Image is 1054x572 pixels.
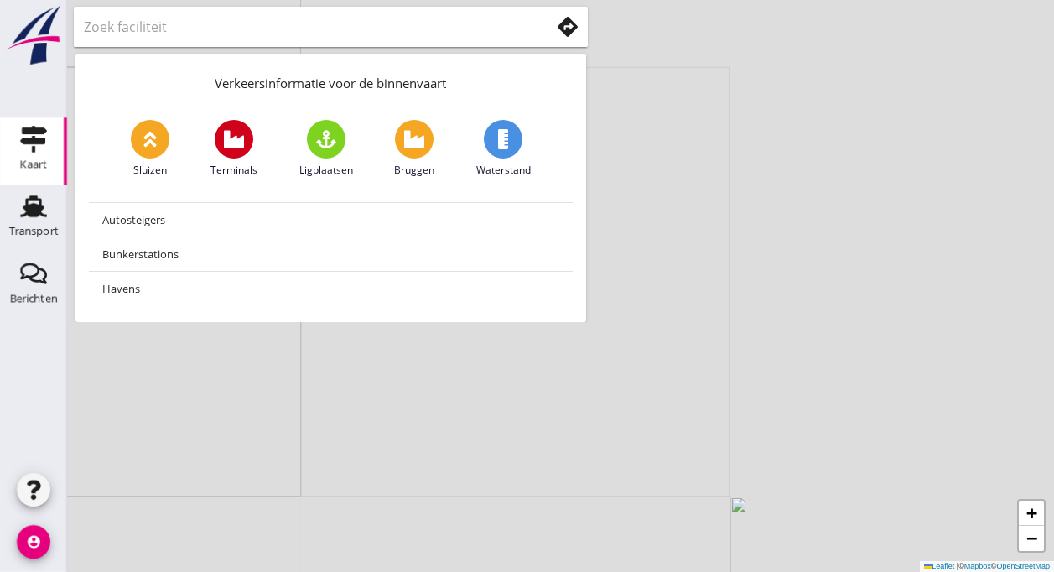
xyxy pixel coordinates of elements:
a: Leaflet [924,562,954,570]
i: account_circle [17,525,50,559]
div: Autosteigers [102,210,559,230]
a: Bruggen [394,120,434,178]
span: Waterstand [476,163,531,178]
input: Zoek faciliteit [84,13,527,40]
div: Kaart [20,159,47,169]
span: | [957,562,958,570]
a: OpenStreetMap [996,562,1050,570]
span: Terminals [210,163,257,178]
a: Mapbox [964,562,991,570]
a: Ligplaatsen [299,120,353,178]
span: − [1026,528,1037,549]
div: Berichten [10,293,58,304]
a: Terminals [210,120,257,178]
img: logo-small.a267ee39.svg [3,4,64,66]
div: Havens [102,278,559,299]
a: Waterstand [476,120,531,178]
span: + [1026,502,1037,523]
div: Verkeersinformatie voor de binnenvaart [75,54,586,107]
a: Zoom out [1019,526,1044,551]
div: Transport [9,226,59,237]
span: Sluizen [133,163,167,178]
div: © © [920,561,1054,572]
a: Zoom in [1019,501,1044,526]
span: Bruggen [394,163,434,178]
div: Bunkerstations [102,244,559,264]
a: Sluizen [131,120,169,178]
span: Ligplaatsen [299,163,353,178]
